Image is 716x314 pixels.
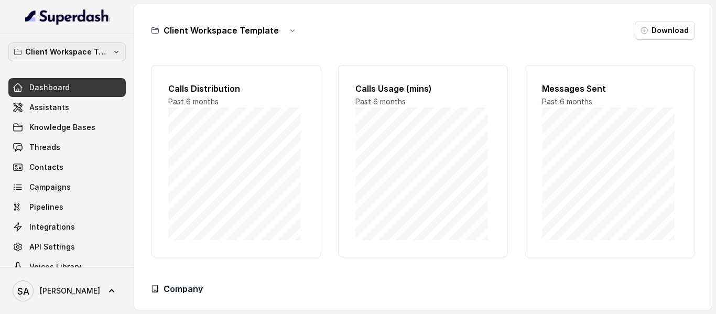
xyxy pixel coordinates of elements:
h2: Calls Usage (mins) [355,82,491,95]
a: [PERSON_NAME] [8,276,126,306]
span: Integrations [29,222,75,232]
span: Assistants [29,102,69,113]
span: Dashboard [29,82,70,93]
a: Knowledge Bases [8,118,126,137]
h2: Calls Distribution [168,82,304,95]
a: Dashboard [8,78,126,97]
a: Pipelines [8,198,126,216]
span: Past 6 months [355,97,406,106]
a: Voices Library [8,257,126,276]
span: Threads [29,142,60,153]
span: Pipelines [29,202,63,212]
span: [PERSON_NAME] [40,286,100,296]
span: Knowledge Bases [29,122,95,133]
text: SA [17,286,29,297]
span: Past 6 months [168,97,219,106]
span: API Settings [29,242,75,252]
button: Download [635,21,695,40]
a: Campaigns [8,178,126,197]
h2: Messages Sent [542,82,678,95]
span: Voices Library [29,262,81,272]
img: light.svg [25,8,110,25]
button: Client Workspace Template [8,42,126,61]
a: API Settings [8,237,126,256]
span: Past 6 months [542,97,592,106]
span: Contacts [29,162,63,172]
a: Contacts [8,158,126,177]
p: Client Workspace Template [25,46,109,58]
a: Threads [8,138,126,157]
a: Assistants [8,98,126,117]
h3: Client Workspace Template [164,24,279,37]
a: Integrations [8,218,126,236]
h3: Company [164,283,203,295]
span: Campaigns [29,182,71,192]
